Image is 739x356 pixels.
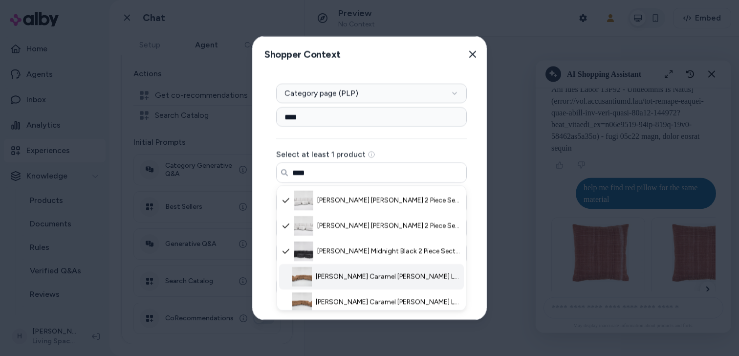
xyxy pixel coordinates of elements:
[294,191,313,210] img: Esteban III Dove 2 Piece Sectional With Left Arm Facing Sofa Chaise & Ottoman
[294,216,313,236] img: Esteban III Dove 2 Piece Sectional With Right Arm Facing Sofa Chaise & Ottoman
[317,221,461,231] span: [PERSON_NAME] [PERSON_NAME] 2 Piece Sectional With Right Arm Facing Sofa Chaise & Ottoman
[292,267,312,287] img: Ewan Caramel Brown Leather 2 Piece 114" Sectional With Right Arm Facing Sofa & Chair Set
[316,272,461,282] span: [PERSON_NAME] Caramel [PERSON_NAME] Leather 2 Piece 114" Sectional With Right Arm Facing Sofa & C...
[316,297,461,307] span: [PERSON_NAME] Caramel [PERSON_NAME] Leather 2 Piece 114" Sectional With Left Arm Facing Sofa & Ch...
[276,151,366,158] label: Select at least 1 product
[261,44,341,64] h2: Shopper Context
[294,242,313,261] img: Esteban III Midnight Black 2 Piece Sectional With Right Arm Facing Sofa Chaise & Ottoman
[317,246,461,256] span: [PERSON_NAME] Midnight Black 2 Piece Sectional With Right Arm Facing Sofa Chaise & Ottoman
[292,292,312,312] img: Ewan Caramel Brown Leather 2 Piece 114" Sectional With Left Arm Facing Sofa & Chair Set
[276,277,323,296] button: Submit
[317,196,461,205] span: [PERSON_NAME] [PERSON_NAME] 2 Piece Sectional With Left Arm Facing Sofa Chaise & Ottoman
